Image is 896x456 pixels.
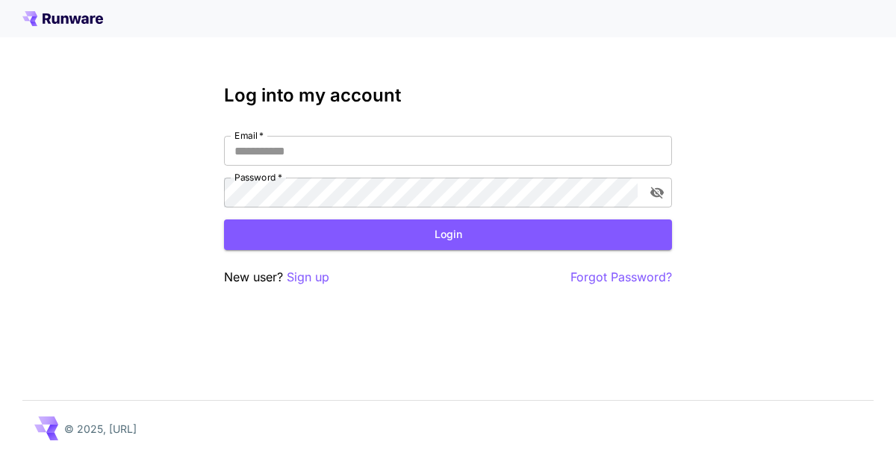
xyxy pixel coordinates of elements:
p: New user? [224,268,329,287]
h3: Log into my account [224,85,672,106]
label: Email [234,129,264,142]
button: Sign up [287,268,329,287]
label: Password [234,171,282,184]
button: Login [224,219,672,250]
button: Forgot Password? [570,268,672,287]
button: toggle password visibility [644,179,671,206]
p: © 2025, [URL] [64,421,137,437]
